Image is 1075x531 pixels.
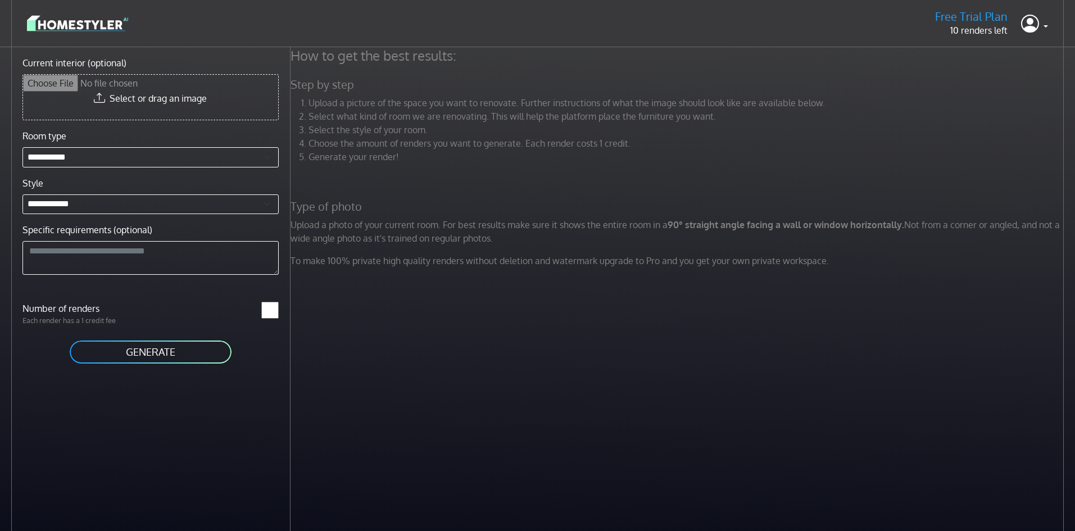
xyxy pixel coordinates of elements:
p: Each render has a 1 credit fee [16,315,151,326]
label: Number of renders [16,302,151,315]
h4: How to get the best results: [284,47,1074,64]
li: Choose the amount of renders you want to generate. Each render costs 1 credit. [309,137,1067,150]
li: Select what kind of room we are renovating. This will help the platform place the furniture you w... [309,110,1067,123]
label: Style [22,176,43,190]
p: 10 renders left [935,24,1008,37]
h5: Type of photo [284,199,1074,214]
label: Room type [22,129,66,143]
label: Current interior (optional) [22,56,126,70]
h5: Free Trial Plan [935,10,1008,24]
h5: Step by step [284,78,1074,92]
p: To make 100% private high quality renders without deletion and watermark upgrade to Pro and you g... [284,254,1074,267]
li: Generate your render! [309,150,1067,164]
li: Select the style of your room. [309,123,1067,137]
img: logo-3de290ba35641baa71223ecac5eacb59cb85b4c7fdf211dc9aaecaaee71ea2f8.svg [27,13,128,33]
label: Specific requirements (optional) [22,223,152,237]
p: Upload a photo of your current room. For best results make sure it shows the entire room in a Not... [284,218,1074,245]
strong: 90° straight angle facing a wall or window horizontally. [668,219,904,230]
button: GENERATE [69,339,233,365]
li: Upload a picture of the space you want to renovate. Further instructions of what the image should... [309,96,1067,110]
